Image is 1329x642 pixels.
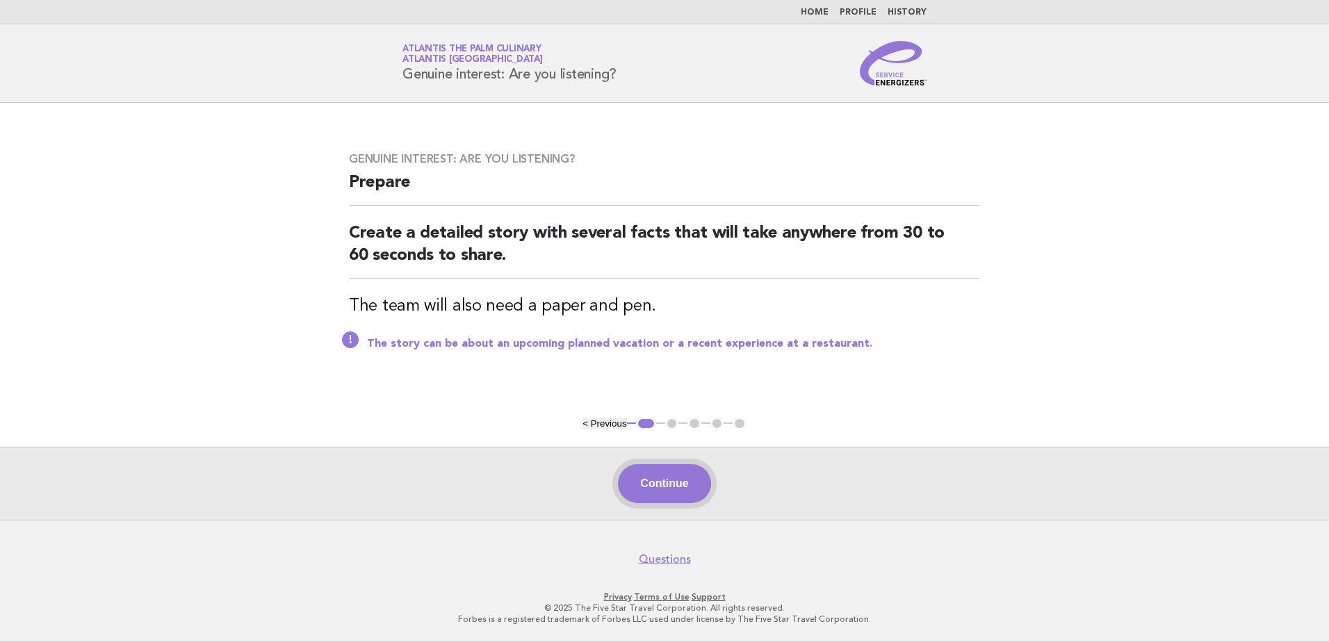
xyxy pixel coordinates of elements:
h2: Prepare [349,172,980,206]
h1: Genuine interest: Are you listening? [402,45,617,81]
h3: Genuine interest: Are you listening? [349,152,980,166]
a: Atlantis The Palm CulinaryAtlantis [GEOGRAPHIC_DATA] [402,44,543,64]
p: The story can be about an upcoming planned vacation or a recent experience at a restaurant. [367,337,980,351]
a: Profile [840,8,877,17]
img: Service Energizers [860,41,927,85]
p: Forbes is a registered trademark of Forbes LLC used under license by The Five Star Travel Corpora... [239,614,1090,625]
a: Privacy [604,592,632,602]
p: © 2025 The Five Star Travel Corporation. All rights reserved. [239,602,1090,614]
a: Questions [639,552,691,566]
span: Atlantis [GEOGRAPHIC_DATA] [402,56,543,65]
a: Home [801,8,829,17]
button: 1 [636,417,656,431]
a: History [888,8,927,17]
a: Support [692,592,726,602]
a: Terms of Use [634,592,690,602]
button: Continue [618,464,710,503]
h2: Create a detailed story with several facts that will take anywhere from 30 to 60 seconds to share. [349,222,980,279]
button: < Previous [582,418,626,429]
p: · · [239,591,1090,602]
h3: The team will also need a paper and pen. [349,295,980,318]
